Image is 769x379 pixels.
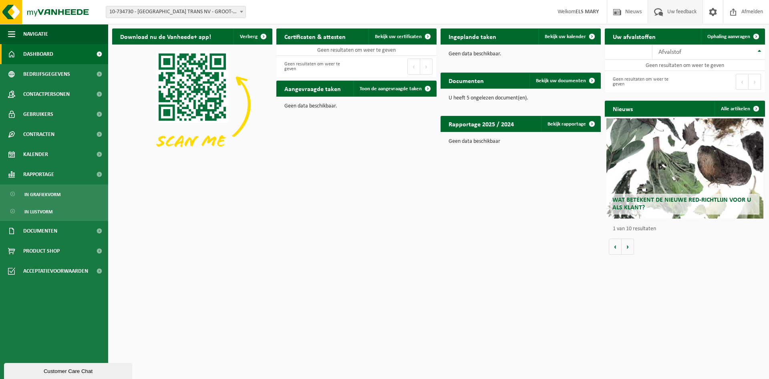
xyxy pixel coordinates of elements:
[701,28,764,45] a: Ophaling aanvragen
[276,81,349,96] h2: Aangevraagde taken
[538,28,600,45] a: Bekijk uw kalender
[449,139,593,144] p: Geen data beschikbaar
[240,34,258,39] span: Verberg
[23,104,53,124] span: Gebruikers
[605,60,765,71] td: Geen resultaten om weer te geven
[23,64,70,84] span: Bedrijfsgegevens
[529,73,600,89] a: Bekijk uw documenten
[23,241,60,261] span: Product Shop
[24,187,60,202] span: In grafiekvorm
[23,84,70,104] span: Contactpersonen
[112,45,272,165] img: Download de VHEPlus App
[23,164,54,184] span: Rapportage
[407,59,420,75] button: Previous
[449,51,593,57] p: Geen data beschikbaar.
[280,58,352,75] div: Geen resultaten om weer te geven
[715,101,764,117] a: Alle artikelen
[360,86,422,91] span: Toon de aangevraagde taken
[23,221,57,241] span: Documenten
[536,78,586,83] span: Bekijk uw documenten
[441,28,504,44] h2: Ingeplande taken
[576,9,599,15] strong: ELS MARY
[276,45,437,56] td: Geen resultaten om weer te geven
[420,59,433,75] button: Next
[284,103,429,109] p: Geen data beschikbaar.
[375,34,422,39] span: Bekijk uw certificaten
[606,118,763,219] a: Wat betekent de nieuwe RED-richtlijn voor u als klant?
[612,197,751,211] span: Wat betekent de nieuwe RED-richtlijn voor u als klant?
[23,24,48,44] span: Navigatie
[622,239,634,255] button: Volgende
[368,28,436,45] a: Bekijk uw certificaten
[707,34,750,39] span: Ophaling aanvragen
[4,361,134,379] iframe: chat widget
[609,73,681,91] div: Geen resultaten om weer te geven
[276,28,354,44] h2: Certificaten & attesten
[234,28,272,45] button: Verberg
[23,261,88,281] span: Acceptatievoorwaarden
[23,144,48,164] span: Kalender
[441,73,492,88] h2: Documenten
[749,74,761,90] button: Next
[605,28,664,44] h2: Uw afvalstoffen
[23,124,54,144] span: Contracten
[441,116,522,132] h2: Rapportage 2025 / 2024
[605,101,641,116] h2: Nieuws
[609,239,622,255] button: Vorige
[2,186,106,202] a: In grafiekvorm
[112,28,219,44] h2: Download nu de Vanheede+ app!
[545,34,586,39] span: Bekijk uw kalender
[2,204,106,219] a: In lijstvorm
[23,44,53,64] span: Dashboard
[353,81,436,97] a: Toon de aangevraagde taken
[736,74,749,90] button: Previous
[106,6,246,18] span: 10-734730 - BENELUX TRANS NV - GROOT-BIJGAARDEN
[24,204,52,219] span: In lijstvorm
[613,226,761,232] p: 1 van 10 resultaten
[449,95,593,101] p: U heeft 5 ongelezen document(en).
[541,116,600,132] a: Bekijk rapportage
[658,49,681,55] span: Afvalstof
